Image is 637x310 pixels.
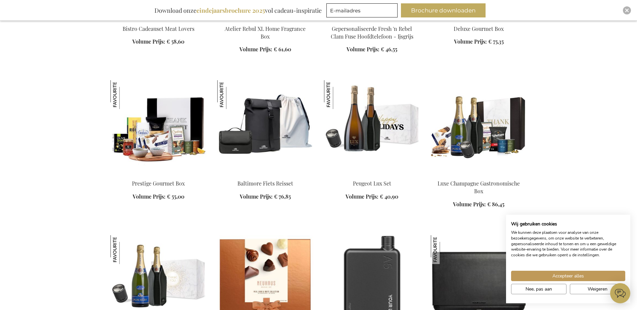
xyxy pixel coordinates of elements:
[225,25,306,40] a: Atelier Rebul XL Home Fragrance Box
[438,180,520,195] a: Luxe Champagne Gastronomische Box
[240,193,291,201] a: Volume Prijs: € 76,85
[610,283,630,303] iframe: belco-activator-frame
[401,3,486,17] button: Brochure downloaden
[381,46,397,53] span: € 46,55
[453,201,504,208] a: Volume Prijs: € 86,45
[217,80,313,174] img: Baltimore Bike Travel Set
[453,201,486,208] span: Volume Prijs:
[431,17,527,23] a: ARCA-20055
[324,17,420,23] a: Personalised Fresh 'n Rebel Clam Fuse Headphone - Ice Grey
[623,6,631,14] div: Close
[151,3,325,17] div: Download onze vol cadeau-inspiratie
[132,38,184,46] a: Volume Prijs: € 58,60
[324,80,353,109] img: Peugeot Lux Set
[511,221,625,227] h2: Wij gebruiken cookies
[110,235,139,264] img: Peugeot Champagne Pommery Set
[431,171,527,178] a: Luxury Champagne Gourmet Box
[347,46,397,53] a: Volume Prijs: € 46,55
[167,38,184,45] span: € 58,60
[511,284,566,294] button: Pas cookie voorkeuren aan
[454,38,487,45] span: Volume Prijs:
[123,25,194,32] a: Bistro Cadeauset Meat Lovers
[110,17,207,23] a: Bistro Cadeauset Meat Lovers
[625,8,629,12] img: Close
[133,193,166,200] span: Volume Prijs:
[511,230,625,258] p: We kunnen deze plaatsen voor analyse van onze bezoekersgegevens, om onze website te verbeteren, g...
[431,80,527,174] img: Luxury Champagne Gourmet Box
[588,286,607,293] span: Weigeren
[488,38,504,45] span: € 75,35
[274,193,291,200] span: € 76,85
[217,171,313,178] a: Baltimore Bike Travel Set Baltimore Fiets Reisset
[110,80,207,174] img: Prestige Gourmet Box
[133,193,184,201] a: Volume Prijs: € 55,00
[217,17,313,23] a: Atelier Rebul XL Home Fragrance Box
[239,46,291,53] a: Volume Prijs: € 61,60
[240,193,273,200] span: Volume Prijs:
[511,271,625,281] button: Accepteer alle cookies
[110,80,139,109] img: Prestige Gourmet Box
[110,171,207,178] a: Prestige Gourmet Box Prestige Gourmet Box
[217,80,246,109] img: Baltimore Fiets Reisset
[526,286,552,293] span: Nee, pas aan
[132,38,165,45] span: Volume Prijs:
[552,272,584,279] span: Accepteer alles
[237,180,293,187] a: Baltimore Fiets Reisset
[570,284,625,294] button: Alle cookies weigeren
[132,180,185,187] a: Prestige Gourmet Box
[326,3,398,17] input: E-mailadres
[331,25,413,40] a: Gepersonaliseerde Fresh 'n Rebel Clam Fuse Hoofdtelefoon - Ijsgrijs
[326,3,400,19] form: marketing offers and promotions
[454,38,504,46] a: Volume Prijs: € 75,35
[324,80,420,174] img: Peugeot Lux Set
[431,235,460,264] img: Gepersonaliseerde Orbitkey Hybrid Laptophoes 16" - Zwart
[196,6,265,14] b: eindejaarsbrochure 2025
[274,46,291,53] span: € 61,60
[167,193,184,200] span: € 55,00
[347,46,379,53] span: Volume Prijs:
[487,201,504,208] span: € 86,45
[454,25,504,32] a: Deluxe Gourmet Box
[239,46,272,53] span: Volume Prijs:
